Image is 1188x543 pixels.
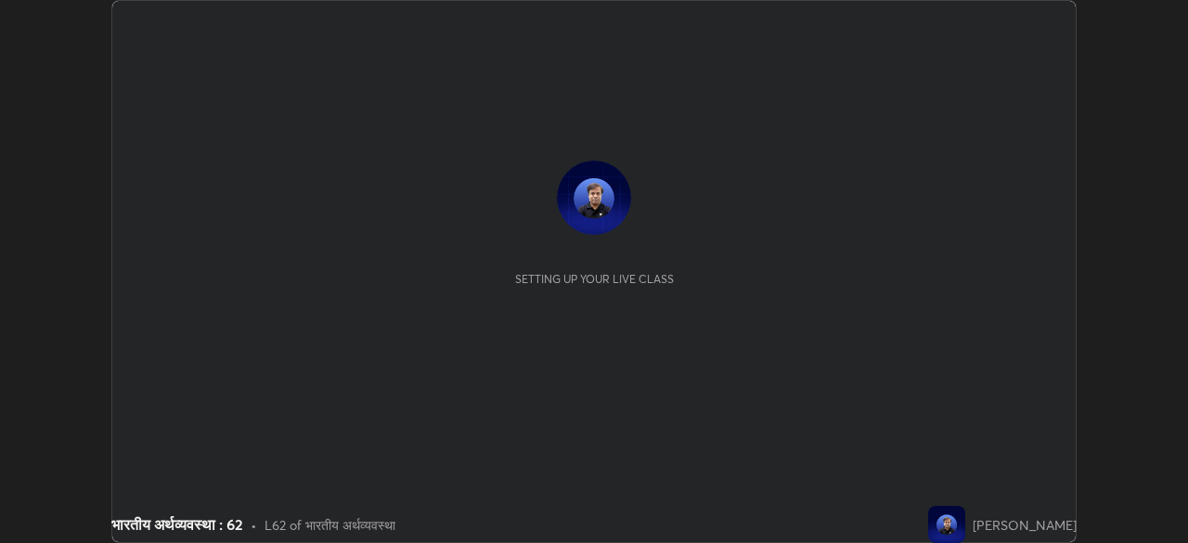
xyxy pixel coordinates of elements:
[111,513,243,536] div: भारतीय अर्थव्यवस्था : 62
[928,506,965,543] img: 8e38444707b34262b7cefb4fe564aa9c.jpg
[557,161,631,235] img: 8e38444707b34262b7cefb4fe564aa9c.jpg
[251,515,257,535] div: •
[973,515,1077,535] div: [PERSON_NAME]
[515,272,674,286] div: Setting up your live class
[265,515,395,535] div: L62 of भारतीय अर्थव्यवस्था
